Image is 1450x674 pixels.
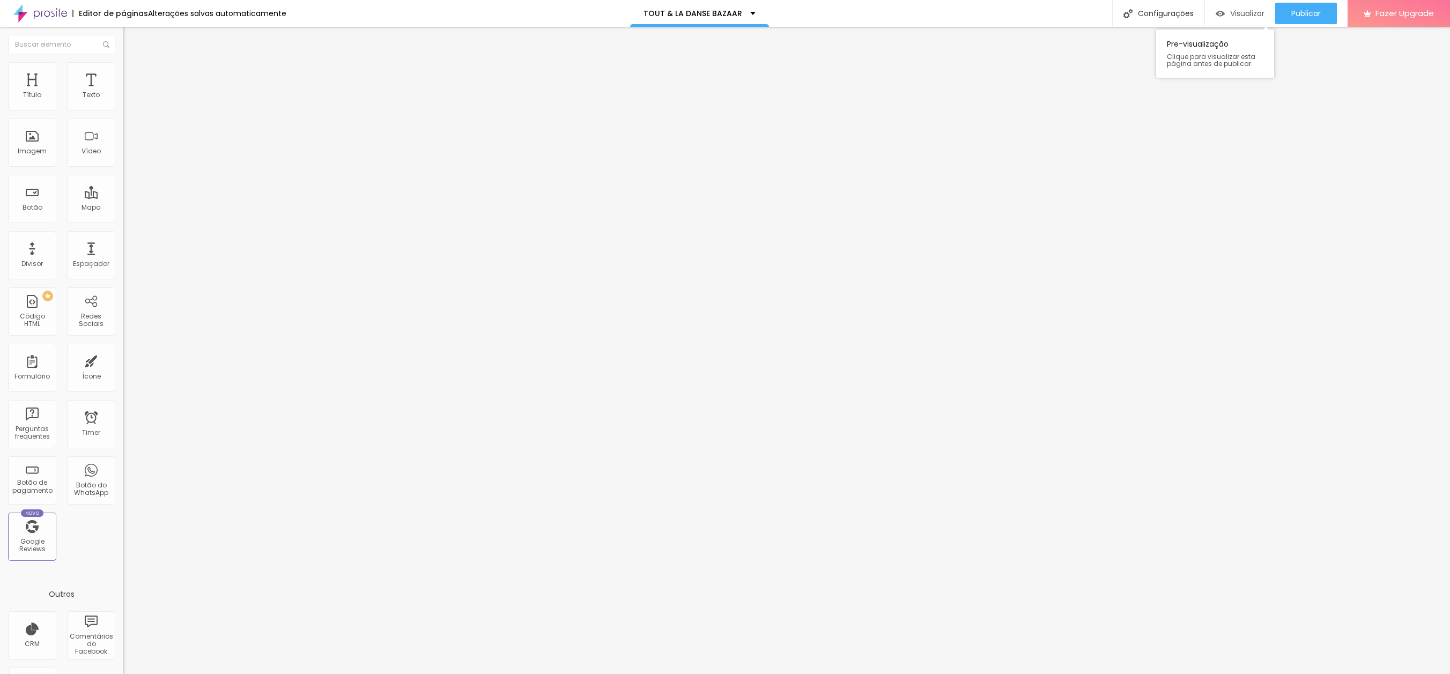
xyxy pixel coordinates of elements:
[1375,9,1434,18] span: Fazer Upgrade
[14,373,50,380] div: Formulário
[11,425,53,441] div: Perguntas frequentes
[82,429,100,436] div: Timer
[1275,3,1337,24] button: Publicar
[1167,53,1263,67] span: Clique para visualizar esta página antes de publicar.
[82,373,101,380] div: Ícone
[148,10,286,17] div: Alterações salvas automaticamente
[123,27,1450,674] iframe: Editor
[1205,3,1275,24] button: Visualizar
[82,147,101,155] div: Vídeo
[72,10,148,17] div: Editor de páginas
[21,260,43,268] div: Divisor
[11,313,53,328] div: Código HTML
[70,633,112,656] div: Comentários do Facebook
[1156,29,1274,78] div: Pre-visualização
[82,204,101,211] div: Mapa
[11,538,53,553] div: Google Reviews
[23,91,41,99] div: Título
[18,147,47,155] div: Imagem
[643,10,742,17] p: TOUT & LA DANSE BAZAAR
[25,640,40,648] div: CRM
[73,260,109,268] div: Espaçador
[83,91,100,99] div: Texto
[1123,9,1133,18] img: Icone
[103,41,109,48] img: Icone
[21,509,44,517] div: Novo
[8,35,115,54] input: Buscar elemento
[70,313,112,328] div: Redes Sociais
[1216,9,1225,18] img: view-1.svg
[23,204,42,211] div: Botão
[11,479,53,494] div: Botão de pagamento
[1230,9,1264,18] span: Visualizar
[70,482,112,497] div: Botão do WhatsApp
[1291,9,1321,18] span: Publicar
